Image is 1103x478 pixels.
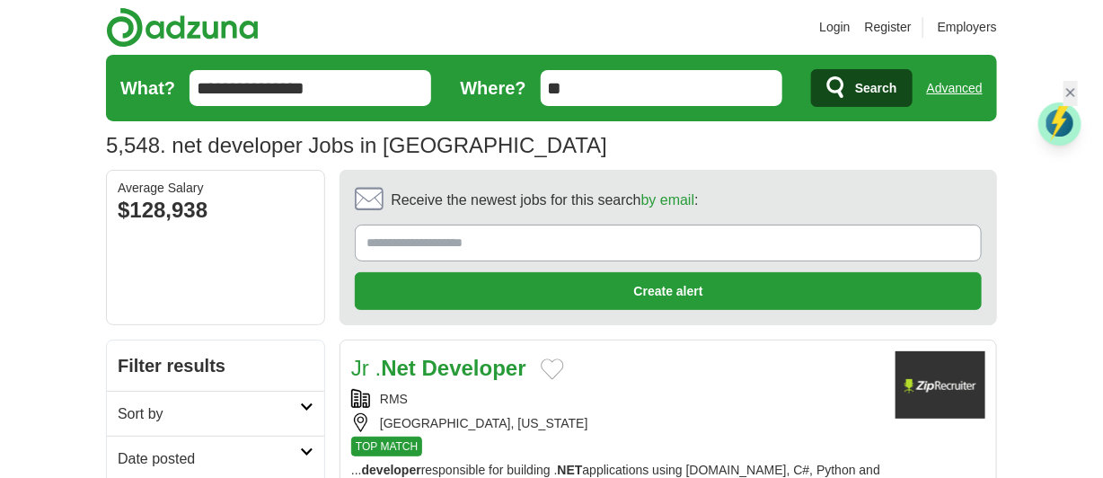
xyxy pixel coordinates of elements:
[422,356,526,380] strong: Developer
[362,463,421,477] strong: developer
[896,351,985,419] img: Company logo
[811,69,913,107] button: Search
[460,74,525,102] label: Where?
[351,389,881,409] div: RMS
[381,356,416,380] strong: Net
[855,70,897,106] span: Search
[927,70,983,106] a: Advanced
[106,128,160,163] span: 5,548
[819,17,850,37] a: Login
[558,463,583,477] strong: NET
[107,391,324,437] a: Sort by
[351,437,422,456] span: TOP MATCH
[118,403,300,426] h2: Sort by
[118,181,313,194] div: Average Salary
[541,358,564,380] button: Add to favorite jobs
[351,356,526,380] a: Jr .Net Developer
[938,17,997,37] a: Employers
[106,7,259,48] img: Adzuna logo
[865,17,912,37] a: Register
[106,133,607,157] h1: . net developer Jobs in [GEOGRAPHIC_DATA]
[120,74,175,102] label: What?
[391,189,698,212] span: Receive the newest jobs for this search :
[118,447,300,471] h2: Date posted
[107,341,324,391] h2: Filter results
[351,413,881,433] div: [GEOGRAPHIC_DATA], [US_STATE]
[355,272,982,310] button: Create alert
[118,194,313,226] div: $128,938
[641,192,695,208] a: by email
